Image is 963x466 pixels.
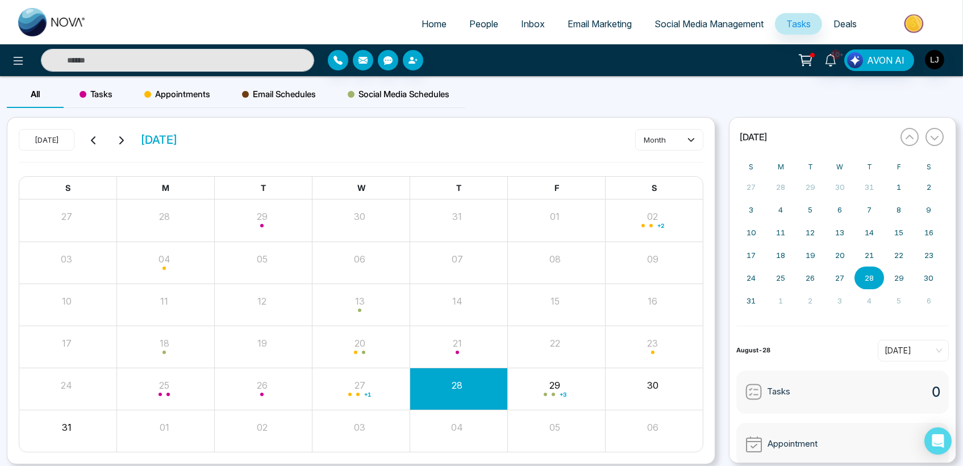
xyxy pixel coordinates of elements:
[452,378,463,392] button: 28
[354,421,365,434] button: 03
[897,182,902,192] abbr: August 1, 2025
[18,8,86,36] img: Nova CRM Logo
[776,182,785,192] abbr: July 28, 2025
[884,267,914,289] button: August 29, 2025
[469,18,498,30] span: People
[257,294,266,308] button: 12
[867,205,872,214] abbr: August 7, 2025
[657,223,664,228] span: + 2
[61,378,72,392] button: 24
[854,176,884,198] button: July 31, 2025
[895,228,904,237] abbr: August 15, 2025
[556,13,643,35] a: Email Marketing
[914,267,944,289] button: August 30, 2025
[357,183,365,193] span: W
[736,131,893,143] button: [DATE]
[831,49,841,60] span: 10+
[795,267,825,289] button: August 26, 2025
[452,421,464,434] button: 04
[549,421,560,434] button: 05
[31,89,40,99] span: All
[776,228,785,237] abbr: August 11, 2025
[555,183,559,193] span: F
[924,427,952,455] div: Open Intercom Messenger
[795,198,825,221] button: August 5, 2025
[766,176,795,198] button: July 28, 2025
[835,273,844,282] abbr: August 27, 2025
[854,221,884,244] button: August 14, 2025
[510,13,556,35] a: Inbox
[647,378,658,392] button: 30
[19,176,703,453] div: Month View
[747,251,756,260] abbr: August 17, 2025
[854,198,884,221] button: August 7, 2025
[354,210,365,223] button: 30
[766,221,795,244] button: August 11, 2025
[635,129,703,151] button: month
[847,52,863,68] img: Lead Flow
[854,267,884,289] button: August 28, 2025
[736,221,766,244] button: August 10, 2025
[854,244,884,267] button: August 21, 2025
[458,13,510,35] a: People
[736,176,766,198] button: July 27, 2025
[786,18,811,30] span: Tasks
[806,182,815,192] abbr: July 29, 2025
[894,273,904,282] abbr: August 29, 2025
[924,251,933,260] abbr: August 23, 2025
[550,210,560,223] button: 01
[808,296,812,305] abbr: September 2, 2025
[778,296,783,305] abbr: September 1, 2025
[766,198,795,221] button: August 4, 2025
[927,182,931,192] abbr: August 2, 2025
[865,273,874,282] abbr: August 28, 2025
[914,289,944,312] button: September 6, 2025
[745,435,763,453] img: Appointment
[62,421,72,434] button: 31
[348,88,449,101] span: Social Media Schedules
[808,205,812,214] abbr: August 5, 2025
[456,183,461,193] span: T
[822,13,868,35] a: Deals
[80,88,112,101] span: Tasks
[747,296,756,305] abbr: August 31, 2025
[747,182,756,192] abbr: July 27, 2025
[521,18,545,30] span: Inbox
[825,221,854,244] button: August 13, 2025
[549,252,561,266] button: 08
[884,221,914,244] button: August 15, 2025
[257,252,268,266] button: 05
[806,273,815,282] abbr: August 26, 2025
[736,267,766,289] button: August 24, 2025
[895,251,904,260] abbr: August 22, 2025
[854,289,884,312] button: September 4, 2025
[926,205,931,214] abbr: August 9, 2025
[924,273,933,282] abbr: August 30, 2025
[747,273,756,282] abbr: August 24, 2025
[865,182,874,192] abbr: July 31, 2025
[867,53,904,67] span: AVON AI
[736,244,766,267] button: August 17, 2025
[568,18,632,30] span: Email Marketing
[560,392,566,397] span: + 3
[914,244,944,267] button: August 23, 2025
[835,182,845,192] abbr: July 30, 2025
[144,88,210,101] span: Appointments
[550,336,560,350] button: 22
[897,163,901,171] abbr: Friday
[925,50,944,69] img: User Avatar
[452,252,463,266] button: 07
[647,421,658,434] button: 06
[160,294,168,308] button: 11
[159,210,170,223] button: 28
[837,205,842,214] abbr: August 6, 2025
[874,11,956,36] img: Market-place.gif
[648,294,657,308] button: 16
[736,289,766,312] button: August 31, 2025
[652,183,657,193] span: S
[65,183,70,193] span: S
[927,296,931,305] abbr: September 6, 2025
[551,294,560,308] button: 15
[257,421,268,434] button: 02
[749,163,753,171] abbr: Sunday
